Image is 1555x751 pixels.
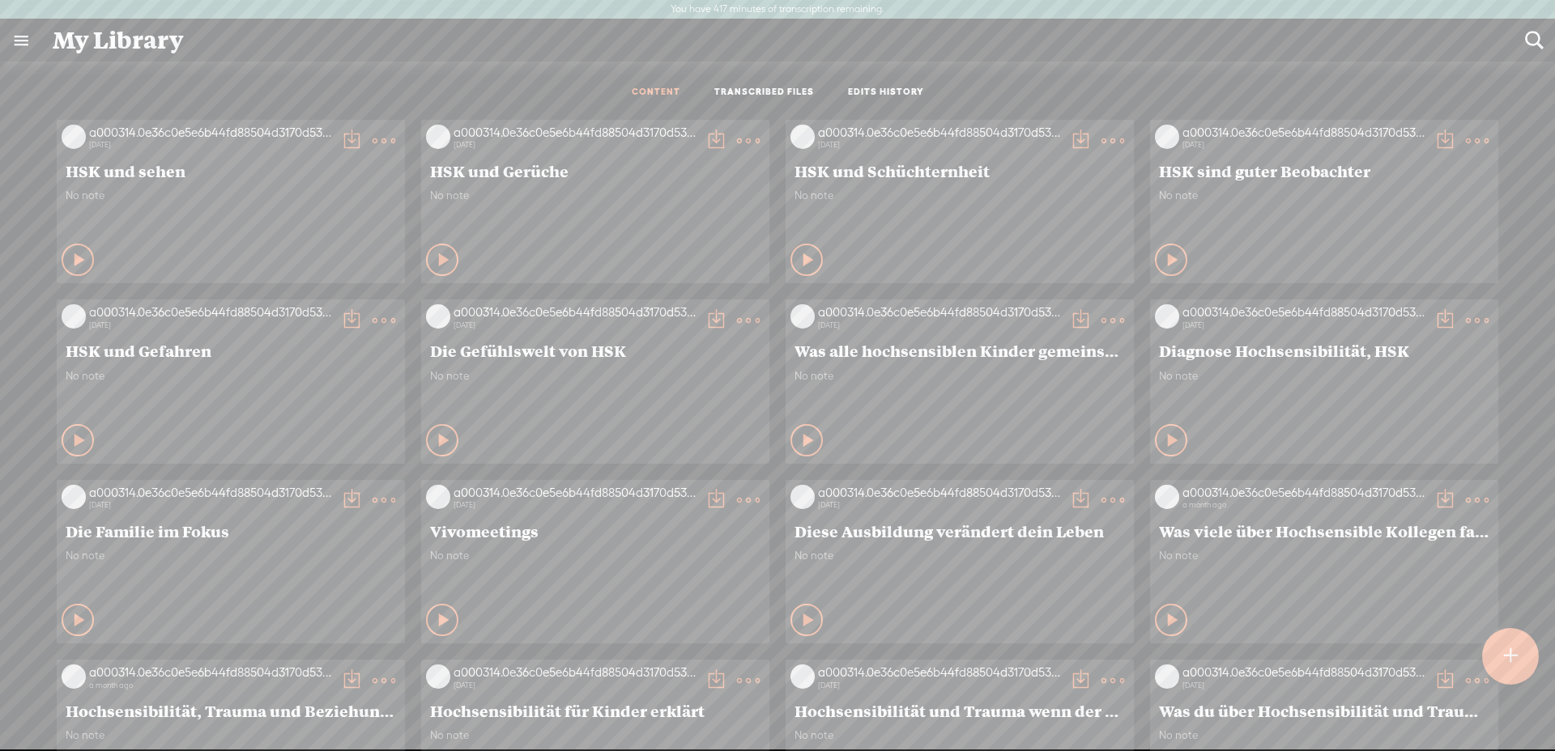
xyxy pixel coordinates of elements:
[89,320,332,330] div: [DATE]
[1155,125,1179,149] img: videoLoading.png
[62,304,86,329] img: videoLoading.png
[454,140,697,150] div: [DATE]
[66,728,396,742] span: No note
[818,681,1061,690] div: [DATE]
[1182,681,1425,690] div: [DATE]
[795,189,1125,202] span: No note
[818,125,1061,141] div: a000314.0e36c0e5e6b44fd88504d3170d531385.1137
[671,3,884,16] label: You have 417 minutes of transcription remaining.
[454,320,697,330] div: [DATE]
[1159,369,1489,383] span: No note
[66,161,396,180] span: HSK und sehen
[66,189,396,202] span: No note
[66,549,396,562] span: No note
[430,728,760,742] span: No note
[795,549,1125,562] span: No note
[426,125,450,149] img: videoLoading.png
[66,341,396,360] span: HSK und Gefahren
[1182,320,1425,330] div: [DATE]
[62,485,86,509] img: videoLoading.png
[1159,728,1489,742] span: No note
[818,664,1061,681] div: a000314.0e36c0e5e6b44fd88504d3170d531385.1137
[62,125,86,149] img: videoLoading.png
[790,304,815,329] img: videoLoading.png
[795,521,1125,541] span: Diese Ausbildung verändert dein Leben
[89,681,332,690] div: a month ago
[1182,664,1425,681] div: a000314.0e36c0e5e6b44fd88504d3170d531385.1137
[795,341,1125,360] span: Was alle hochsensiblen Kinder gemeinsam haben
[62,664,86,689] img: videoLoading.png
[1159,549,1489,562] span: No note
[66,521,396,541] span: Die Familie im Fokus
[426,664,450,689] img: videoLoading.png
[454,681,697,690] div: [DATE]
[632,86,680,100] a: CONTENT
[818,140,1061,150] div: [DATE]
[795,728,1125,742] span: No note
[1159,341,1489,360] span: Diagnose Hochsensibilität, HSK
[1182,485,1425,501] div: a000314.0e36c0e5e6b44fd88504d3170d531385.1137
[89,500,332,510] div: [DATE]
[818,500,1061,510] div: [DATE]
[714,86,814,100] a: TRANSCRIBED FILES
[430,341,760,360] span: Die Gefühlswelt von HSK
[848,86,924,100] a: EDITS HISTORY
[1159,161,1489,180] span: HSK sind guter Beobachter
[795,161,1125,180] span: HSK und Schüchternheit
[66,369,396,383] span: No note
[1182,125,1425,141] div: a000314.0e36c0e5e6b44fd88504d3170d531385.1137
[1155,664,1179,689] img: videoLoading.png
[89,485,332,501] div: a000314.0e36c0e5e6b44fd88504d3170d531385.1137
[454,125,697,141] div: a000314.0e36c0e5e6b44fd88504d3170d531385.1137
[41,19,1514,62] div: My Library
[1159,189,1489,202] span: No note
[1159,701,1489,720] span: Was du über Hochsensibilität und Trauma wissen musst Teil eins
[89,304,332,320] div: a000314.0e36c0e5e6b44fd88504d3170d531385.1137
[454,500,697,510] div: [DATE]
[454,485,697,501] div: a000314.0e36c0e5e6b44fd88504d3170d531385.1137
[426,485,450,509] img: videoLoading.png
[795,701,1125,720] span: Hochsensibilität und Trauma wenn der Körper nach Hilfe schreit Teil 1 Von 3
[818,304,1061,320] div: a000314.0e36c0e5e6b44fd88504d3170d531385.1137
[1182,304,1425,320] div: a000314.0e36c0e5e6b44fd88504d3170d531385.1137
[1182,500,1425,510] div: a month ago
[426,304,450,329] img: videoLoading.png
[790,125,815,149] img: videoLoading.png
[430,549,760,562] span: No note
[1155,485,1179,509] img: videoLoading.png
[454,664,697,681] div: a000314.0e36c0e5e6b44fd88504d3170d531385.1137
[430,189,760,202] span: No note
[430,521,760,541] span: Vivomeetings
[430,701,760,720] span: Hochsensibilität für Kinder erklärt
[89,125,332,141] div: a000314.0e36c0e5e6b44fd88504d3170d531385.1137
[430,369,760,383] span: No note
[454,304,697,320] div: a000314.0e36c0e5e6b44fd88504d3170d531385.1137
[795,369,1125,383] span: No note
[790,485,815,509] img: videoLoading.png
[1155,304,1179,329] img: videoLoading.png
[1159,521,1489,541] span: Was viele über Hochsensible Kollegen falsch denken
[89,140,332,150] div: [DATE]
[66,701,396,720] span: Hochsensibilität, Trauma und Beziehungen
[818,320,1061,330] div: [DATE]
[430,161,760,180] span: HSK und Gerüche
[89,664,332,681] div: a000314.0e36c0e5e6b44fd88504d3170d531385.1137
[818,485,1061,501] div: a000314.0e36c0e5e6b44fd88504d3170d531385.1137
[1182,140,1425,150] div: [DATE]
[790,664,815,689] img: videoLoading.png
